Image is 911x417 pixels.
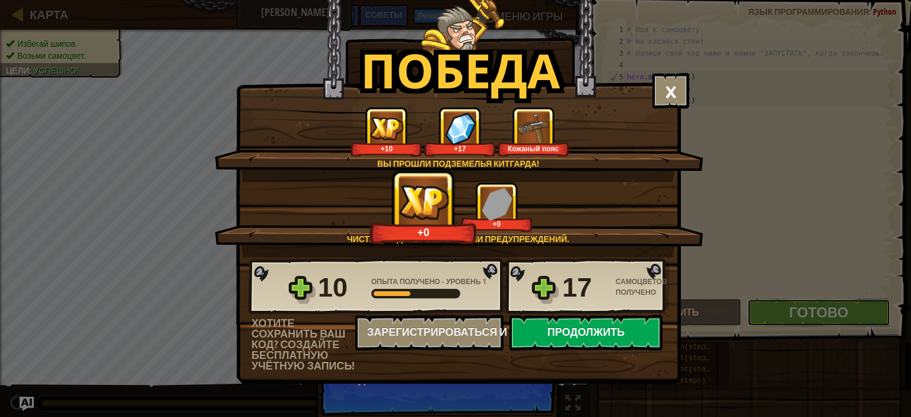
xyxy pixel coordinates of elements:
[463,219,530,228] div: +0
[509,315,662,351] button: Продолжить
[318,269,364,307] div: 10
[353,144,420,153] div: +10
[251,318,355,371] div: Хотите сохранить ваш код? Создайте бесплатную учётную запись!
[445,112,476,145] img: Самоцветов получено
[371,276,442,287] span: Опыта получено
[271,158,645,170] div: Вы прошли Подземелья Китгарда!
[355,315,504,351] button: Зарегистрироваться и сохранить
[361,44,560,96] h1: Победа
[652,73,689,109] button: ×
[426,144,493,153] div: +17
[399,184,449,219] img: Опыта получено
[371,276,486,287] div: -
[444,276,483,287] span: Уровень
[562,269,609,307] div: 17
[271,233,645,245] div: Чистый код: нет ошибок или предупреждений.
[373,225,474,239] div: +0
[616,276,669,298] div: Самоцветов получено
[370,117,403,140] img: Опыта получено
[483,276,486,287] span: 1
[482,187,512,220] img: Самоцветов получено
[500,144,567,153] div: Кожаный пояс
[517,112,550,145] img: Новый предмет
